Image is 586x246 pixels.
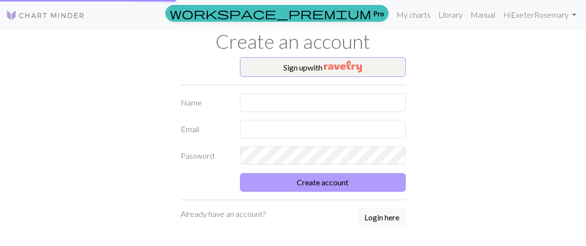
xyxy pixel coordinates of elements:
p: Already have an account? [181,208,266,220]
img: Ravelry [324,61,362,72]
button: Login here [358,208,406,227]
a: Pro [165,5,389,22]
h1: Create an account [56,30,530,53]
a: My charts [392,5,434,25]
label: Password [175,146,234,165]
a: Login here [358,208,406,228]
button: Sign upwith [240,57,406,77]
a: Library [434,5,467,25]
a: HiExeterRosemary [499,5,580,25]
label: Email [175,120,234,139]
label: Name [175,93,234,112]
button: Create account [240,173,406,192]
img: Logo [6,9,85,21]
a: Manual [467,5,499,25]
span: workspace_premium [170,6,371,20]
